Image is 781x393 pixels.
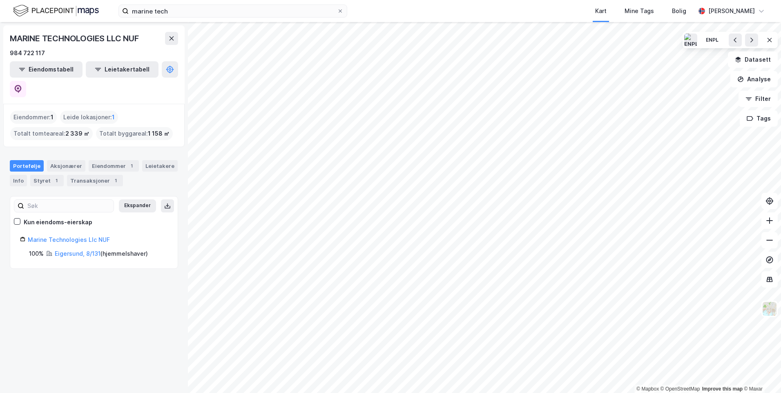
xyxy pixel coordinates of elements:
span: 1 [112,112,115,122]
a: Mapbox [636,386,659,392]
input: Søk på adresse, matrikkel, gårdeiere, leietakere eller personer [129,5,337,17]
div: ( hjemmelshaver ) [55,249,148,259]
div: Totalt tomteareal : [10,127,93,140]
button: Tags [740,110,778,127]
a: Improve this map [702,386,743,392]
img: logo.f888ab2527a4732fd821a326f86c7f29.svg [13,4,99,18]
input: Søk [24,200,114,212]
div: Info [10,175,27,186]
iframe: Chat Widget [740,354,781,393]
div: Transaksjoner [67,175,123,186]
img: Z [762,301,777,317]
button: Datasett [728,51,778,68]
div: Kun eiendoms-eierskap [24,217,92,227]
span: 1 [51,112,54,122]
div: Eiendommer [89,160,139,172]
div: 984 722 117 [10,48,45,58]
div: 1 [112,176,120,185]
button: Filter [739,91,778,107]
div: Bolig [672,6,686,16]
div: Mine Tags [625,6,654,16]
button: Leietakertabell [86,61,158,78]
button: Ekspander [119,199,156,212]
div: [PERSON_NAME] [708,6,755,16]
div: Kontrollprogram for chat [740,354,781,393]
div: 100% [29,249,44,259]
img: ENPL [684,33,697,47]
button: ENPL [701,33,724,47]
div: ENPL [706,37,719,44]
a: OpenStreetMap [661,386,700,392]
div: 1 [52,176,60,185]
button: Eiendomstabell [10,61,83,78]
a: Marine Technologies Llc NUF [28,236,110,243]
span: 2 339 ㎡ [65,129,89,138]
div: 1 [127,162,136,170]
div: Eiendommer : [10,111,57,124]
div: Kart [595,6,607,16]
div: Styret [30,175,64,186]
div: Leietakere [142,160,178,172]
div: Totalt byggareal : [96,127,173,140]
div: Leide lokasjoner : [60,111,118,124]
div: MARINE TECHNOLOGIES LLC NUF [10,32,141,45]
div: Aksjonærer [47,160,85,172]
div: Portefølje [10,160,44,172]
a: Eigersund, 8/131 [55,250,100,257]
button: Analyse [730,71,778,87]
span: 1 158 ㎡ [148,129,170,138]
